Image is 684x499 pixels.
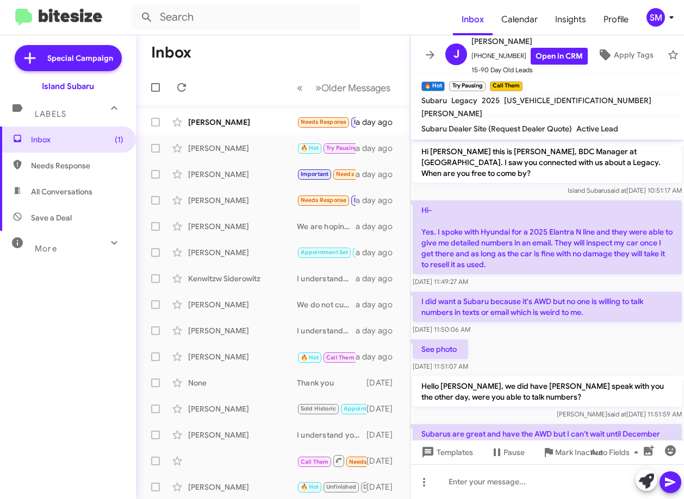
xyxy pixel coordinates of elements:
div: Great! If you have any questions or need assistance, feel free to reach out. [297,246,356,258]
div: Thank you. We will be in touch. [297,194,356,206]
a: Profile [595,4,637,35]
span: Important [354,118,382,125]
div: [PERSON_NAME] [188,195,297,206]
div: Thank you! [297,142,356,154]
button: Auto Fields [582,443,651,462]
span: [DATE] 11:49:27 AM [413,277,468,286]
span: Templates [419,443,473,462]
small: 🔥 Hot [421,81,445,91]
div: [PERSON_NAME] [188,299,297,310]
span: Older Messages [321,82,390,94]
span: Needs Response [301,197,347,204]
div: [PERSON_NAME] [188,221,297,232]
span: Deposit [363,483,385,490]
div: [DATE] [366,429,401,440]
a: Special Campaign [15,45,122,71]
span: Labels [35,109,66,119]
span: Subaru Dealer Site (Request Dealer Quote) [421,124,572,134]
button: Next [309,77,397,99]
span: Needs Response [349,458,395,465]
span: [PERSON_NAME] [421,109,482,118]
span: [US_VEHICLE_IDENTIFICATION_NUMBER] [504,96,651,105]
div: [PERSON_NAME] [188,325,297,336]
p: Hi [PERSON_NAME] this is [PERSON_NAME], BDC Manager at [GEOGRAPHIC_DATA]. I saw you connected wit... [413,142,682,183]
small: Call Them [490,81,523,91]
div: a day ago [356,299,401,310]
p: I did want a Subaru because it's AWD but no one is willing to talk numbers in texts or email whic... [413,292,682,322]
p: Hello [PERSON_NAME], we did have [PERSON_NAME] speak with you the other day, were you able to tal... [413,376,682,407]
div: [PERSON_NAME] [188,143,297,154]
span: Call Them [326,354,355,361]
div: Thank you [297,377,366,388]
span: (1) [115,134,123,145]
nav: Page navigation example [291,77,397,99]
span: « [297,81,303,94]
div: a day ago [356,117,401,128]
div: [DATE] [366,456,401,466]
span: Legacy [451,96,477,105]
button: Templates [411,443,482,462]
div: [PERSON_NAME] [188,482,297,492]
button: SM [637,8,672,27]
div: I understand you're looking for pricing information. To provide the best assistance, it's ideal t... [297,429,366,440]
h1: Inbox [151,44,191,61]
span: Appointment Set [344,405,391,412]
span: » [315,81,321,94]
div: We do not currently have any 2026 models in stock, however they are incoming. If you would like y... [297,299,356,310]
span: Save a Deal [31,212,72,223]
div: [PERSON_NAME] [188,169,297,180]
span: Try Pausing [326,144,358,151]
div: I understand! When you’re finished driving, feel free to message me. We can schedule a time for y... [297,325,356,336]
div: Kenwitzw Siderowitz [188,273,297,284]
div: a day ago [356,143,401,154]
span: Needs Response [301,118,347,125]
div: Inbound Call [297,350,356,363]
span: Mark Inactive [555,443,603,462]
span: Special Campaign [47,53,113,64]
div: [PERSON_NAME] [188,429,297,440]
div: [DATE] [366,377,401,388]
span: [PHONE_NUMBER] [471,48,588,65]
p: Subarus are great and have the AWD but I can't wait until December and Nissan and Hyundai seem to... [413,424,682,454]
span: Pause [503,443,525,462]
span: Unfinished [326,483,356,490]
a: Inbox [453,4,493,35]
button: Previous [290,77,309,99]
span: 15-90 Day Old Leads [471,65,588,75]
span: Important [301,170,329,178]
span: J [453,46,459,63]
span: [PERSON_NAME] [DATE] 11:51:59 AM [557,410,682,418]
span: Needs Response [336,170,382,178]
span: Subaru [421,96,447,105]
span: 2025 [482,96,500,105]
span: Apply Tags [614,45,654,65]
p: Hi- Yes. I spoke with Hyundai for a 2025 Elantra N line and they were able to give me detailed nu... [413,200,682,274]
span: [DATE] 11:51:07 AM [413,362,468,370]
div: a day ago [356,325,401,336]
a: Insights [546,4,595,35]
div: [PERSON_NAME] [188,351,297,362]
div: [PERSON_NAME] [188,117,297,128]
div: [PERSON_NAME] [188,403,297,414]
span: Sold Historic [301,405,337,412]
div: 10128 [297,116,356,128]
div: We are hoping sometimes in the fall! [297,221,356,232]
a: Calendar [493,4,546,35]
div: a day ago [356,169,401,180]
div: I understand! If you're considering selling your vehicle instead, please let me know. We can sche... [297,273,356,284]
span: Island Subaru [DATE] 10:51:17 AM [568,186,682,194]
button: Mark Inactive [533,443,612,462]
span: Appointment Set [301,249,349,256]
div: [PERSON_NAME] [188,247,297,258]
div: Ok thank you 😊 [297,402,366,415]
div: a day ago [356,351,401,362]
p: See photo [413,339,468,359]
span: [PERSON_NAME] [471,35,588,48]
span: Important [354,197,382,204]
span: All Conversations [31,186,92,197]
button: Pause [482,443,533,462]
div: [DATE] [366,482,401,492]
